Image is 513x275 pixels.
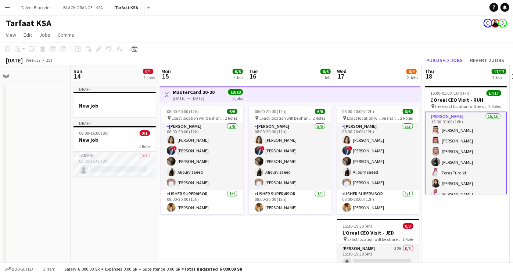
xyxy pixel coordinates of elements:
[337,190,419,215] app-card-role: Usher Supervisor1/108:00-20:00 (12h)[PERSON_NAME]
[3,30,19,40] a: View
[407,75,418,80] div: 2 Jobs
[161,190,243,215] app-card-role: Usher Supervisor1/108:00-20:00 (12h)[PERSON_NAME]
[403,223,413,229] span: 0/3
[6,18,51,29] h1: Tarfaat KSA
[401,115,413,121] span: 2 Roles
[337,68,347,75] span: Wed
[342,109,374,114] span: 08:00-20:00 (12h)
[73,68,82,75] span: Sun
[160,72,171,80] span: 15
[172,146,177,151] span: !
[4,265,34,273] button: Budgeted
[140,130,150,136] span: 0/1
[249,68,258,75] span: Tue
[348,236,403,242] span: Exact location will be shared later
[424,72,434,80] span: 18
[58,32,74,38] span: Comms
[228,89,243,95] span: 18/18
[347,115,401,121] span: Exact location will be shared later
[57,0,109,15] button: BLACK ORANGE - KSA
[255,109,287,114] span: 08:00-20:00 (12h)
[161,122,243,190] app-card-role: [PERSON_NAME]5/508:00-20:00 (12h)[PERSON_NAME]![PERSON_NAME][PERSON_NAME]Aljoury saeed[PERSON_NAME]
[109,0,144,15] button: Tarfaat KSA
[425,97,507,103] h3: L'Oreal CEO Visit - RUH
[139,144,150,149] span: 1 Role
[489,104,501,109] span: 2 Roles
[260,146,265,151] span: !
[36,30,53,40] a: Jobs
[403,236,413,242] span: 1 Role
[40,266,58,272] span: 1 item
[233,75,243,80] div: 1 Job
[73,152,156,177] app-card-role: Admin0/108:00-16:00 (8h)
[423,55,466,65] button: Publish 2 jobs
[249,122,331,190] app-card-role: [PERSON_NAME]5/508:00-20:00 (12h)[PERSON_NAME]![PERSON_NAME][PERSON_NAME]Aljoury saeed[PERSON_NAME]
[24,32,32,38] span: Edit
[492,69,506,74] span: 17/17
[233,95,243,101] div: 3 jobs
[12,267,33,272] span: Budgeted
[337,106,419,214] app-job-card: 08:00-20:00 (12h)6/6 Exact location will be shared later2 Roles[PERSON_NAME]5/508:00-20:00 (12h)[...
[435,104,489,109] span: the exact location will be shared later
[336,72,347,80] span: 17
[161,68,171,75] span: Mon
[313,115,325,121] span: 2 Roles
[173,95,215,101] div: [DATE] → [DATE]
[233,69,243,74] span: 6/6
[321,75,330,80] div: 1 Job
[167,109,199,114] span: 08:00-20:00 (12h)
[225,115,237,121] span: 2 Roles
[425,68,434,75] span: Thu
[72,72,82,80] span: 14
[491,19,500,28] app-user-avatar: Bashayr AlSubaie
[337,122,419,190] app-card-role: [PERSON_NAME]5/508:00-20:00 (12h)[PERSON_NAME]![PERSON_NAME][PERSON_NAME]Aljoury saeed[PERSON_NAME]
[143,69,153,74] span: 0/1
[487,90,501,96] span: 17/17
[6,32,16,38] span: View
[249,106,331,214] app-job-card: 08:00-20:00 (12h)6/6 Exact location will be shared later2 Roles[PERSON_NAME]5/508:00-20:00 (12h)[...
[73,86,156,92] div: Draft
[172,115,225,121] span: Exact location will be shared later
[73,102,156,109] h3: New job
[24,57,43,63] span: Week 37
[467,55,507,65] button: Revert 2 jobs
[320,69,331,74] span: 6/6
[431,90,471,96] span: 15:00-01:00 (10h) (Fri)
[259,115,313,121] span: Exact location will be shared later
[484,19,492,28] app-user-avatar: Shahad Alsubaie
[227,109,237,114] span: 6/6
[73,86,156,117] app-job-card: DraftNew job
[337,229,419,236] h3: L'Oreal CEO Visit - JED
[425,86,507,195] app-job-card: 15:00-01:00 (10h) (Fri)17/17L'Oreal CEO Visit - RUH the exact location will be shared later2 Role...
[173,89,215,95] h3: MasterCard 20-20
[403,109,413,114] span: 6/6
[46,57,53,63] div: BST
[315,109,325,114] span: 6/6
[249,190,331,215] app-card-role: Usher Supervisor1/108:00-20:00 (12h)[PERSON_NAME]
[184,266,242,272] span: Total Budgeted 6 000.00 SR
[143,75,155,80] div: 2 Jobs
[15,0,57,15] button: Talent Blueprint
[79,130,109,136] span: 08:00-16:00 (8h)
[73,120,156,126] div: Draft
[73,137,156,143] h3: New job
[39,32,50,38] span: Jobs
[343,223,373,229] span: 15:30-19:30 (4h)
[248,72,258,80] span: 16
[161,106,243,214] app-job-card: 08:00-20:00 (12h)6/6 Exact location will be shared later2 Roles[PERSON_NAME]5/508:00-20:00 (12h)[...
[64,266,242,272] div: Salary 6 000.00 SR + Expenses 0.00 SR + Subsistence 0.00 SR =
[498,19,507,28] app-user-avatar: Abdulwahab Al Hijan
[21,30,35,40] a: Edit
[492,75,506,80] div: 1 Job
[55,30,77,40] a: Comms
[6,57,23,64] div: [DATE]
[348,146,352,151] span: !
[406,69,417,74] span: 6/9
[73,120,156,177] app-job-card: Draft08:00-16:00 (8h)0/1New job1 RoleAdmin0/108:00-16:00 (8h)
